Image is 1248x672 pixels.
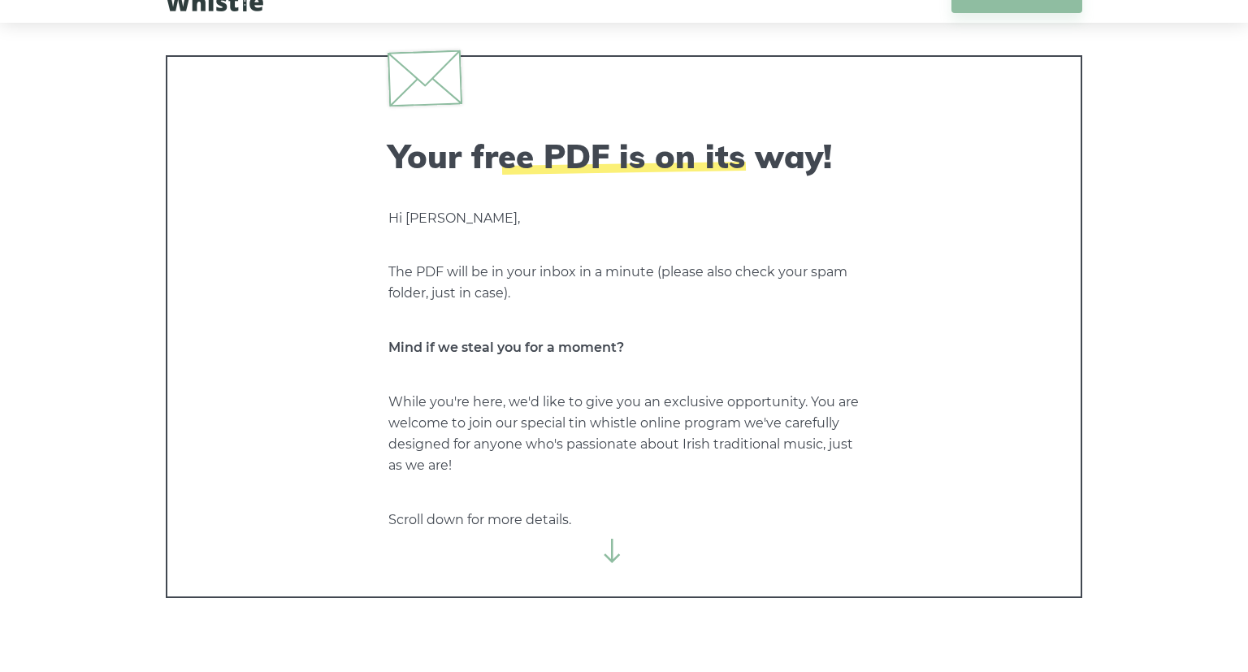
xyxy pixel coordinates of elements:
[388,208,860,229] p: Hi [PERSON_NAME],
[388,509,860,531] p: Scroll down for more details.
[388,262,860,304] p: The PDF will be in your inbox in a minute (please also check your spam folder, just in case).
[388,137,860,176] h2: Your free PDF is on its way!
[388,340,624,355] strong: Mind if we steal you for a moment?
[388,392,860,476] p: While you're here, we'd like to give you an exclusive opportunity. You are welcome to join our sp...
[388,50,462,106] img: envelope.svg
